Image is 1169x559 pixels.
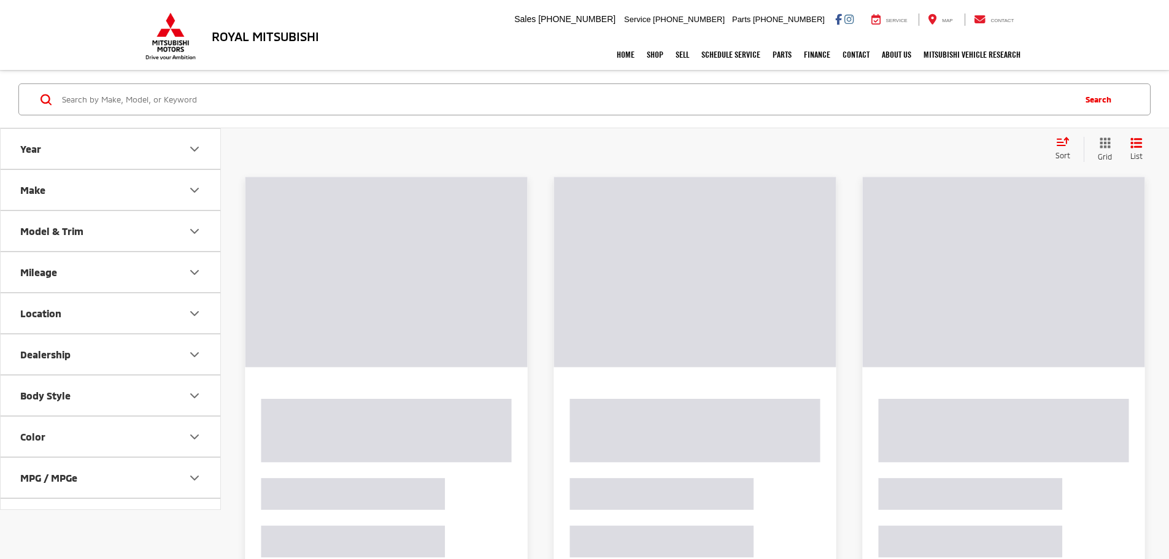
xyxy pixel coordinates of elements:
button: DealershipDealership [1,334,222,374]
a: Contact [836,39,876,70]
button: YearYear [1,129,222,169]
span: Parts [732,15,750,24]
div: MPG / MPGe [187,471,202,485]
a: Instagram: Click to visit our Instagram page [844,14,854,24]
span: Contact [990,18,1014,23]
div: Mileage [187,265,202,280]
span: Sales [514,14,536,24]
a: Finance [798,39,836,70]
img: Mitsubishi [143,12,198,60]
div: Year [20,143,41,155]
span: List [1130,151,1143,161]
div: Location [20,307,61,319]
input: Search by Make, Model, or Keyword [61,85,1073,114]
h3: Royal Mitsubishi [212,29,319,43]
button: Select sort value [1049,137,1084,161]
a: Service [862,13,917,26]
div: Dealership [187,347,202,362]
a: About Us [876,39,917,70]
button: MPG / MPGeMPG / MPGe [1,458,222,498]
button: ColorColor [1,417,222,457]
button: Model & TrimModel & Trim [1,211,222,251]
div: Body Style [187,388,202,403]
button: Body StyleBody Style [1,376,222,415]
button: Cylinder [1,499,222,539]
a: Schedule Service: Opens in a new tab [695,39,766,70]
a: Contact [965,13,1024,26]
span: Service [624,15,650,24]
a: Sell [669,39,695,70]
div: Model & Trim [20,225,83,237]
span: Sort [1055,151,1070,160]
span: Grid [1098,152,1112,162]
a: Parts: Opens in a new tab [766,39,798,70]
button: LocationLocation [1,293,222,333]
div: Year [187,142,202,156]
button: MileageMileage [1,252,222,292]
div: Location [187,306,202,321]
div: Dealership [20,349,71,360]
span: Map [942,18,952,23]
a: Facebook: Click to visit our Facebook page [835,14,842,24]
button: List View [1121,137,1152,162]
div: Body Style [20,390,71,401]
span: [PHONE_NUMBER] [538,14,615,24]
span: Service [886,18,908,23]
div: Make [20,184,45,196]
div: Color [187,430,202,444]
div: Make [187,183,202,198]
div: Model & Trim [187,224,202,239]
div: MPG / MPGe [20,472,77,484]
div: Mileage [20,266,57,278]
button: Grid View [1084,137,1121,162]
a: Home [611,39,641,70]
a: Shop [641,39,669,70]
div: Color [20,431,45,442]
span: [PHONE_NUMBER] [653,15,725,24]
button: Search [1073,84,1129,115]
button: MakeMake [1,170,222,210]
a: Mitsubishi Vehicle Research [917,39,1027,70]
span: [PHONE_NUMBER] [753,15,825,24]
a: Map [919,13,962,26]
